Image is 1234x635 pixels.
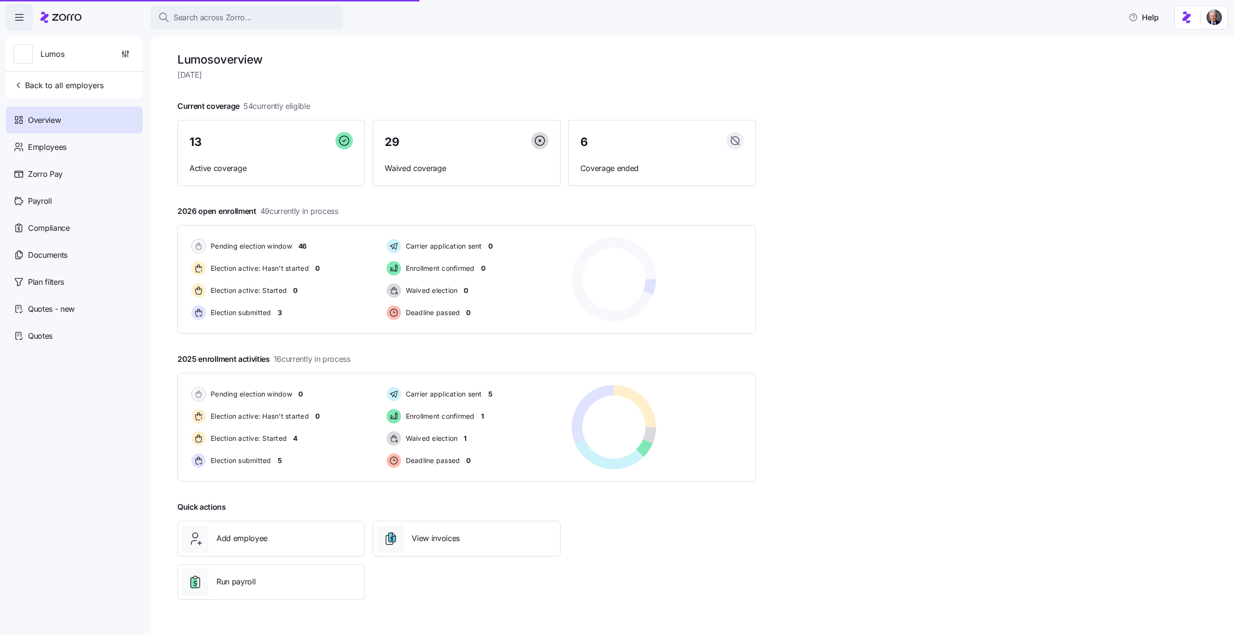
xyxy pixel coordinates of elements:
a: Plan filters [6,268,143,295]
span: Enrollment confirmed [403,264,475,273]
span: Current coverage [177,100,310,112]
span: 1 [464,434,467,443]
span: Election active: Hasn't started [208,264,309,273]
span: Documents [28,249,67,261]
span: Carrier application sent [403,389,482,399]
span: 0 [464,286,468,295]
span: Quotes [28,330,53,342]
span: Election submitted [208,456,271,465]
span: 1 [481,411,484,421]
span: Election active: Hasn't started [208,411,309,421]
span: 5 [488,389,493,399]
span: 0 [315,264,320,273]
span: Deadline passed [403,456,460,465]
span: Active coverage [189,162,353,174]
a: Quotes [6,322,143,349]
span: 0 [466,308,470,317]
span: View invoices [412,532,460,544]
span: Payroll [28,195,52,207]
a: Compliance [6,214,143,241]
button: Search across Zorro... [150,6,343,29]
span: 2026 open enrollment [177,205,338,217]
img: 1dcb4e5d-e04d-4770-96a8-8d8f6ece5bdc-1719926415027.jpeg [1207,10,1222,25]
span: 3 [278,308,282,317]
span: 6 [580,136,588,148]
span: Election active: Started [208,434,287,443]
span: 0 [315,411,320,421]
button: Help [1121,8,1167,27]
span: 0 [293,286,297,295]
span: Quick actions [177,501,226,513]
a: Zorro Pay [6,160,143,187]
span: Back to all employers [13,79,104,91]
h1: Lumos overview [177,52,756,67]
span: Coverage ended [580,162,744,174]
span: 0 [466,456,470,465]
span: Pending election window [208,241,292,251]
span: Election submitted [208,308,271,317]
span: Waived coverage [385,162,548,174]
span: Compliance [28,222,70,234]
a: Payroll [6,187,143,214]
span: 0 [481,264,485,273]
span: 13 [189,136,201,148]
span: 0 [488,241,493,251]
span: Quotes - new [28,303,75,315]
span: Plan filters [28,276,64,288]
span: Waived election [403,286,458,295]
span: Employees [28,141,67,153]
span: Search across Zorro... [174,12,252,24]
span: Overview [28,114,61,126]
a: Quotes - new [6,295,143,322]
span: Pending election window [208,389,292,399]
span: 29 [385,136,399,148]
span: Election active: Started [208,286,287,295]
span: Carrier application sent [403,241,482,251]
button: Back to all employers [10,76,107,95]
span: Enrollment confirmed [403,411,475,421]
span: 46 [298,241,307,251]
span: Run payroll [216,576,255,588]
span: Add employee [216,532,268,544]
a: Documents [6,241,143,268]
a: Overview [6,106,143,133]
span: Waived election [403,434,458,443]
span: 54 currently eligible [243,100,310,112]
span: Lumos [40,48,65,60]
span: 49 currently in process [260,205,338,217]
span: [DATE] [177,69,756,81]
a: Employees [6,133,143,160]
span: 2025 enrollment activities [177,353,350,365]
span: 4 [293,434,297,443]
span: Help [1128,12,1159,23]
span: Deadline passed [403,308,460,317]
span: 5 [278,456,282,465]
span: 16 currently in process [274,353,350,365]
span: 0 [298,389,303,399]
span: Zorro Pay [28,168,63,180]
